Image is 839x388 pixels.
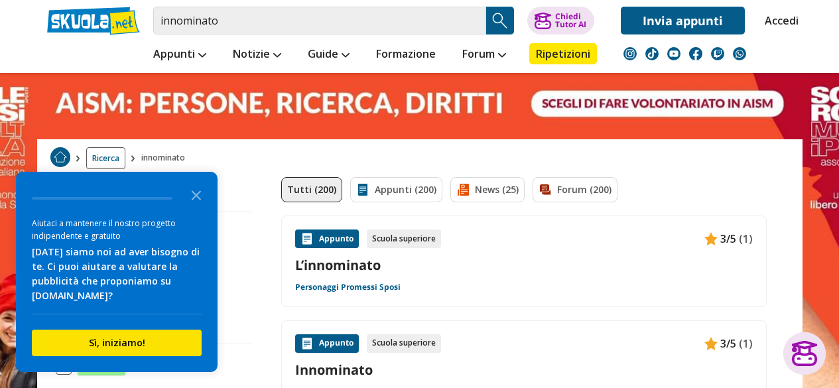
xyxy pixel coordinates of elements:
[183,181,210,208] button: Close the survey
[456,183,470,196] img: News filtro contenuto
[295,229,359,248] div: Appunto
[32,330,202,356] button: Sì, iniziamo!
[539,183,552,196] img: Forum filtro contenuto
[459,43,509,67] a: Forum
[295,256,753,274] a: L’innominato
[490,11,510,31] img: Cerca appunti, riassunti o versioni
[720,230,736,247] span: 3/5
[373,43,439,67] a: Formazione
[645,47,659,60] img: tiktok
[486,7,514,34] button: Search Button
[555,13,586,29] div: Chiedi Tutor AI
[621,7,745,34] a: Invia appunti
[295,334,359,353] div: Appunto
[295,282,401,292] a: Personaggi Promessi Sposi
[765,7,793,34] a: Accedi
[667,47,680,60] img: youtube
[733,47,746,60] img: WhatsApp
[153,7,486,34] input: Cerca appunti, riassunti o versioni
[141,147,190,169] span: innominato
[32,245,202,303] div: [DATE] siamo noi ad aver bisogno di te. Ci puoi aiutare a valutare la pubblicità che proponiamo s...
[739,335,753,352] span: (1)
[367,229,441,248] div: Scuola superiore
[32,217,202,242] div: Aiutaci a mantenere il nostro progetto indipendente e gratuito
[295,361,753,379] a: Innominato
[150,43,210,67] a: Appunti
[720,335,736,352] span: 3/5
[711,47,724,60] img: twitch
[300,337,314,350] img: Appunti contenuto
[86,147,125,169] a: Ricerca
[229,43,285,67] a: Notizie
[689,47,702,60] img: facebook
[16,172,218,372] div: Survey
[533,177,617,202] a: Forum (200)
[739,230,753,247] span: (1)
[527,7,594,34] button: ChiediTutor AI
[356,183,369,196] img: Appunti filtro contenuto
[450,177,525,202] a: News (25)
[304,43,353,67] a: Guide
[623,47,637,60] img: instagram
[529,43,597,64] a: Ripetizioni
[704,232,718,245] img: Appunti contenuto
[281,177,342,202] a: Tutti (200)
[367,334,441,353] div: Scuola superiore
[300,232,314,245] img: Appunti contenuto
[350,177,442,202] a: Appunti (200)
[50,147,70,167] img: Home
[704,337,718,350] img: Appunti contenuto
[50,147,70,169] a: Home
